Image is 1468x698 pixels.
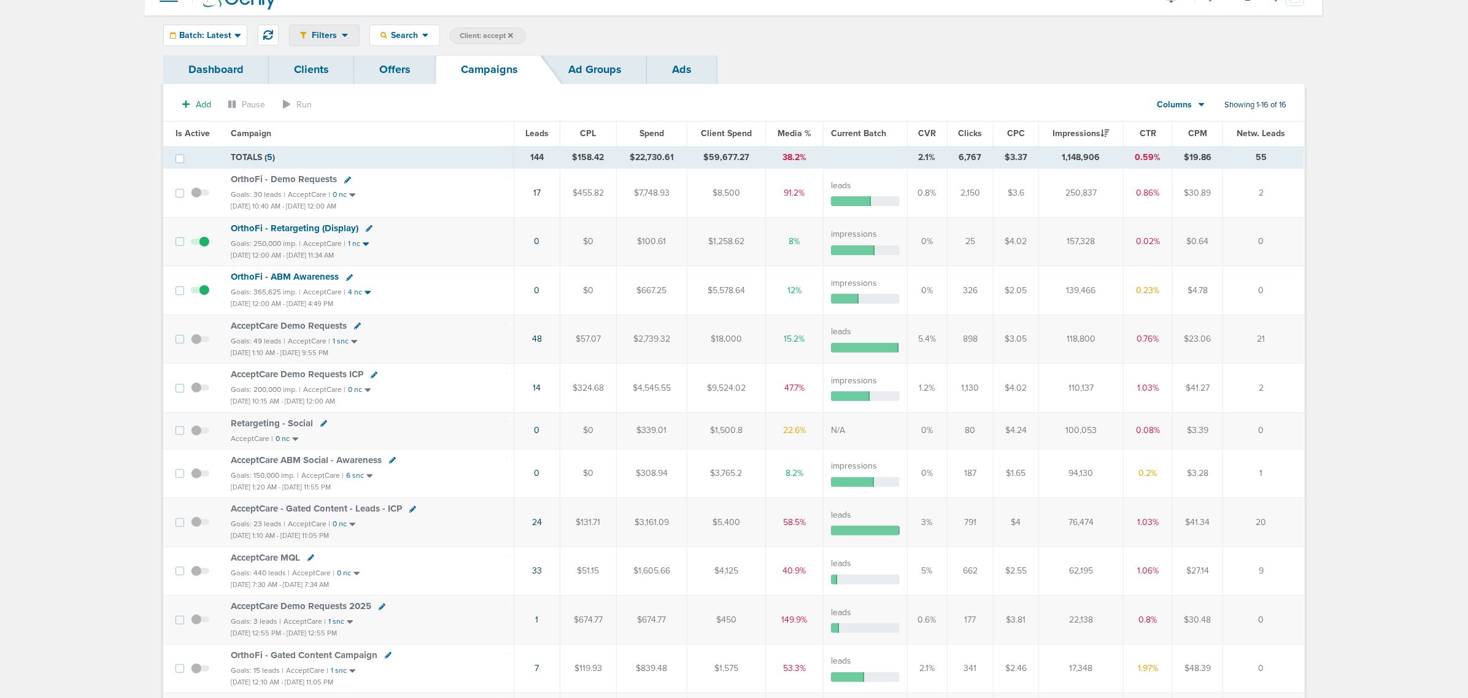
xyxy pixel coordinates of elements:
td: 15.2% [765,315,824,363]
td: 0.8% [1124,596,1172,644]
td: $18,000 [687,315,765,363]
td: 0 [1223,217,1304,266]
small: Goals: 15 leads | [231,666,284,675]
td: $27.14 [1172,547,1223,595]
td: 38.2% [765,146,824,169]
td: 1,148,906 [1038,146,1124,169]
td: 62,195 [1038,547,1124,595]
td: 0% [907,449,947,497]
a: Clients [269,55,354,84]
span: Spend [639,128,664,139]
td: 144 [514,146,560,169]
small: 6 snc [346,471,364,480]
td: $324.68 [560,364,616,412]
span: AcceptCare Demo Requests [231,320,347,331]
td: 0.2% [1124,449,1172,497]
td: $0 [560,412,616,449]
td: $674.77 [617,596,687,644]
span: Leads [525,128,549,139]
td: $674.77 [560,596,616,644]
td: $131.71 [560,498,616,547]
small: 0 nc [337,569,351,578]
td: 1.06% [1124,547,1172,595]
small: Goals: 440 leads | [231,569,290,578]
span: OrthoFi - ABM Awareness [231,271,339,282]
td: 898 [947,315,994,363]
a: 48 [532,334,542,344]
small: AcceptCare | [286,666,328,675]
td: $41.34 [1172,498,1223,547]
small: Goals: 23 leads | [231,520,285,529]
small: AcceptCare | [292,569,334,577]
span: CTR [1140,128,1156,139]
td: $3.6 [994,169,1038,217]
td: 1,130 [947,364,994,412]
label: impressions [831,460,877,472]
td: 0 [1223,266,1304,315]
small: 1 snc [328,617,344,626]
td: 40.9% [765,547,824,595]
a: Offers [354,55,436,84]
td: 1.97% [1124,644,1172,692]
span: AcceptCare - Gated Content - Leads - ICP [231,503,402,514]
td: 58.5% [765,498,824,547]
td: 0.02% [1124,217,1172,266]
span: CPC [1007,128,1025,139]
td: 9 [1223,547,1304,595]
td: $4.02 [994,364,1038,412]
td: 0.59% [1124,146,1172,169]
small: 1 snc [333,337,349,346]
td: $4 [994,498,1038,547]
td: 0.6% [907,596,947,644]
td: 76,474 [1038,498,1124,547]
td: $51.15 [560,547,616,595]
small: AcceptCare | [303,385,346,394]
td: $22,730.61 [617,146,687,169]
td: $2,739.32 [617,315,687,363]
td: $0 [560,217,616,266]
td: 100,053 [1038,412,1124,449]
td: 791 [947,498,994,547]
span: Columns [1157,99,1192,111]
small: 4 nc [348,288,362,297]
td: $4,545.55 [617,364,687,412]
td: 20 [1223,498,1304,547]
td: $1,258.62 [687,217,765,266]
td: 2,150 [947,169,994,217]
td: $30.89 [1172,169,1223,217]
span: Netw. Leads [1237,128,1286,139]
span: AcceptCare Demo Requests ICP [231,369,363,380]
td: 1.03% [1124,498,1172,547]
td: $41.27 [1172,364,1223,412]
span: Add [196,99,211,110]
small: [DATE] 10:15 AM - [DATE] 12:00 AM [231,397,335,405]
td: $5,400 [687,498,765,547]
a: Ad Groups [543,55,647,84]
small: Goals: 3 leads | [231,617,281,626]
span: Impressions [1053,128,1110,139]
td: $2.55 [994,547,1038,595]
td: TOTALS ( ) [223,146,514,169]
span: Clicks [959,128,983,139]
a: 24 [532,517,542,527]
span: N/A [831,425,845,435]
small: 0 nc [276,434,290,443]
td: $3.05 [994,315,1038,363]
td: 25 [947,217,994,266]
label: leads [831,558,851,570]
td: $308.94 [617,449,687,497]
td: 0% [907,266,947,315]
td: 2 [1223,169,1304,217]
a: 33 [532,566,542,576]
a: 1 [535,615,538,625]
a: 17 [533,188,541,198]
span: Client: accept [460,31,513,41]
span: CVR [918,128,936,139]
td: 177 [947,596,994,644]
td: 0% [907,217,947,266]
small: [DATE] 10:40 AM - [DATE] 12:00 AM [231,202,336,210]
td: $839.48 [617,644,687,692]
td: $2.46 [994,644,1038,692]
td: $3.28 [1172,449,1223,497]
small: Goals: 365,625 imp. | [231,288,301,297]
